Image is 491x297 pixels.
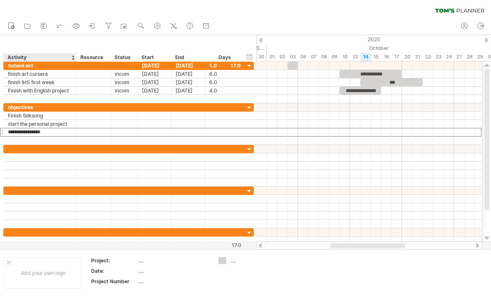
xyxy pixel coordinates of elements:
div: [DATE] [138,62,171,70]
div: 1.0 [209,62,241,70]
div: finish IHS first week [8,78,72,86]
div: Add your own logo [4,257,82,289]
div: [DATE] [138,70,171,78]
div: Wednesday, 1 October 2025 [267,52,277,61]
div: Tuesday, 14 October 2025 [360,52,371,61]
div: Thursday, 23 October 2025 [433,52,444,61]
div: start the personal project [8,120,72,128]
div: Project: [91,257,137,264]
div: 4.0 [209,87,241,95]
div: School act [8,62,72,70]
div: Finish with English project [8,87,72,95]
div: incom [115,70,133,78]
div: Wednesday, 15 October 2025 [371,52,381,61]
div: Days [205,53,244,62]
div: Friday, 24 October 2025 [444,52,454,61]
div: Friday, 17 October 2025 [392,52,402,61]
div: Tuesday, 7 October 2025 [308,52,319,61]
div: incom [115,78,133,86]
div: End [175,53,200,62]
div: Thursday, 16 October 2025 [381,52,392,61]
div: Thursday, 2 October 2025 [277,52,288,61]
div: Monday, 13 October 2025 [350,52,360,61]
div: Resource [80,53,106,62]
div: Monday, 27 October 2025 [454,52,464,61]
div: Wednesday, 8 October 2025 [319,52,329,61]
div: Tuesday, 21 October 2025 [412,52,423,61]
div: Wednesday, 29 October 2025 [475,52,485,61]
div: Friday, 10 October 2025 [340,52,350,61]
div: Thursday, 9 October 2025 [329,52,340,61]
div: Monday, 6 October 2025 [298,52,308,61]
div: .... [139,278,208,285]
div: [DATE] [171,62,205,70]
div: Wednesday, 22 October 2025 [423,52,433,61]
div: Start [141,53,166,62]
div: Project Number [91,278,137,285]
div: .... [231,257,276,264]
div: 17.0 [206,242,241,248]
div: [DATE] [171,78,205,86]
div: Date: [91,267,137,275]
div: 6.0 [209,70,241,78]
div: Status [114,53,133,62]
div: Finish Silksong [8,112,72,120]
div: Activity [7,53,72,62]
div: 6.0 [209,78,241,86]
div: .... [139,267,208,275]
div: [DATE] [138,87,171,95]
div: Tuesday, 30 September 2025 [256,52,267,61]
div: Friday, 3 October 2025 [288,52,298,61]
div: .... [139,257,208,264]
div: finish art cursera [8,70,72,78]
div: [DATE] [171,87,205,95]
div: Monday, 20 October 2025 [402,52,412,61]
div: [DATE] [138,78,171,86]
div: incom [115,87,133,95]
div: Tuesday, 28 October 2025 [464,52,475,61]
div: [DATE] [171,70,205,78]
div: objectives [8,103,72,111]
